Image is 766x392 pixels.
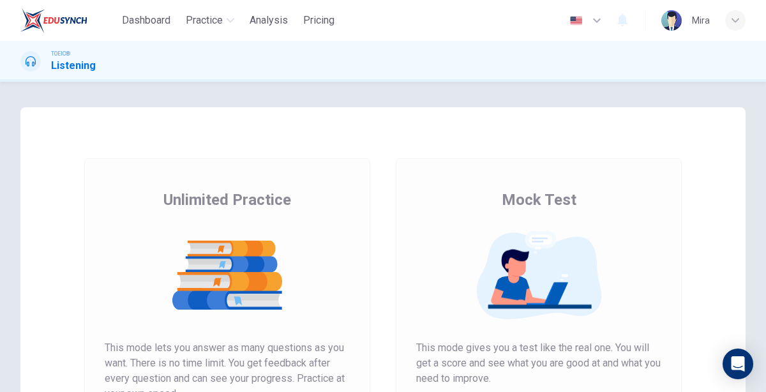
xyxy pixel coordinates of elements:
[181,9,239,32] button: Practice
[186,13,223,28] span: Practice
[723,349,753,379] div: Open Intercom Messenger
[661,10,682,31] img: Profile picture
[122,13,170,28] span: Dashboard
[117,9,176,32] button: Dashboard
[692,13,710,28] div: Mira
[298,9,340,32] button: Pricing
[568,16,584,26] img: en
[51,58,96,73] h1: Listening
[20,8,117,33] a: EduSynch logo
[502,190,576,210] span: Mock Test
[163,190,291,210] span: Unlimited Practice
[244,9,293,32] button: Analysis
[303,13,334,28] span: Pricing
[51,49,70,58] span: TOEIC®
[20,8,87,33] img: EduSynch logo
[250,13,288,28] span: Analysis
[416,340,661,386] span: This mode gives you a test like the real one. You will get a score and see what you are good at a...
